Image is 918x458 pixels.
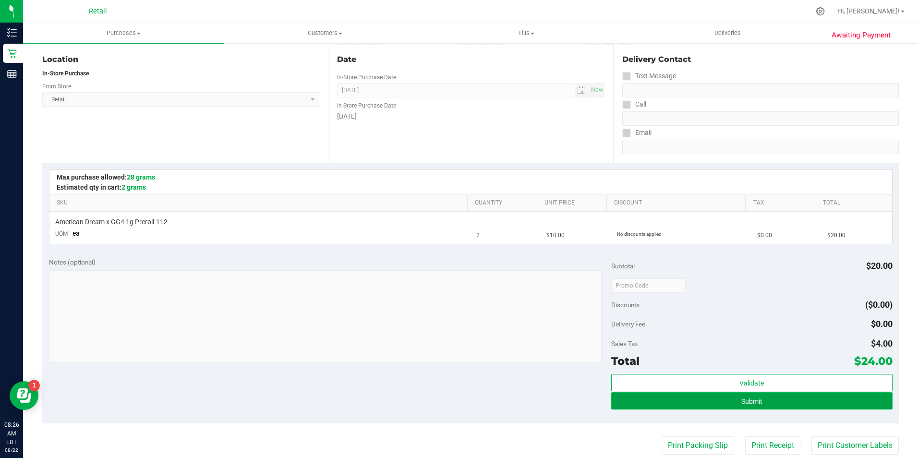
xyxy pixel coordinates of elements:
[23,29,224,37] span: Purchases
[23,23,224,43] a: Purchases
[426,23,627,43] a: Tills
[57,199,463,207] a: SKU
[55,217,168,227] span: American Dream x GG4 1g Preroll-112
[337,101,396,110] label: In-Store Purchase Date
[546,231,565,240] span: $10.00
[871,338,893,349] span: $4.00
[10,381,38,410] iframe: Resource center
[739,379,764,387] span: Validate
[337,73,396,82] label: In-Store Purchase Date
[4,446,19,454] p: 08/22
[662,436,734,455] button: Print Packing Slip
[745,436,800,455] button: Print Receipt
[866,261,893,271] span: $20.00
[823,199,881,207] a: Total
[865,300,893,310] span: ($0.00)
[611,340,638,348] span: Sales Tax
[475,199,533,207] a: Quantity
[337,111,605,121] div: [DATE]
[753,199,811,207] a: Tax
[701,29,754,37] span: Deliveries
[7,28,17,37] inline-svg: Inventory
[757,231,772,240] span: $0.00
[854,354,893,368] span: $24.00
[57,183,146,191] span: Estimated qty in cart:
[337,54,605,65] div: Date
[57,173,155,181] span: Max purchase allowed:
[622,111,899,126] input: Format: (999) 999-9999
[871,319,893,329] span: $0.00
[611,320,645,328] span: Delivery Fee
[127,173,155,181] span: 28 grams
[622,83,899,97] input: Format: (999) 999-9999
[622,69,676,83] label: Text Message
[55,230,68,237] span: UOM
[611,296,640,313] span: Discounts
[611,354,640,368] span: Total
[611,278,686,293] input: Promo Code
[544,199,603,207] a: Unit Price
[7,69,17,79] inline-svg: Reports
[837,7,900,15] span: Hi, [PERSON_NAME]!
[7,48,17,58] inline-svg: Retail
[611,392,893,410] button: Submit
[476,231,480,240] span: 2
[614,199,742,207] a: Discount
[28,380,40,391] iframe: Resource center unread badge
[225,29,425,37] span: Customers
[49,258,96,266] span: Notes (optional)
[89,7,107,15] span: Retail
[611,262,635,270] span: Subtotal
[627,23,828,43] a: Deliveries
[121,183,146,191] span: 2 grams
[72,229,80,237] span: ea
[426,29,627,37] span: Tills
[622,126,652,140] label: Email
[617,231,662,237] span: No discounts applied
[827,231,846,240] span: $20.00
[611,374,893,391] button: Validate
[832,30,891,41] span: Awaiting Payment
[741,398,762,405] span: Submit
[42,82,71,91] label: From Store
[814,7,826,16] div: Manage settings
[622,97,646,111] label: Call
[622,54,899,65] div: Delivery Contact
[42,70,89,77] strong: In-Store Purchase
[811,436,899,455] button: Print Customer Labels
[42,54,319,65] div: Location
[4,421,19,446] p: 08:26 AM EDT
[224,23,425,43] a: Customers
